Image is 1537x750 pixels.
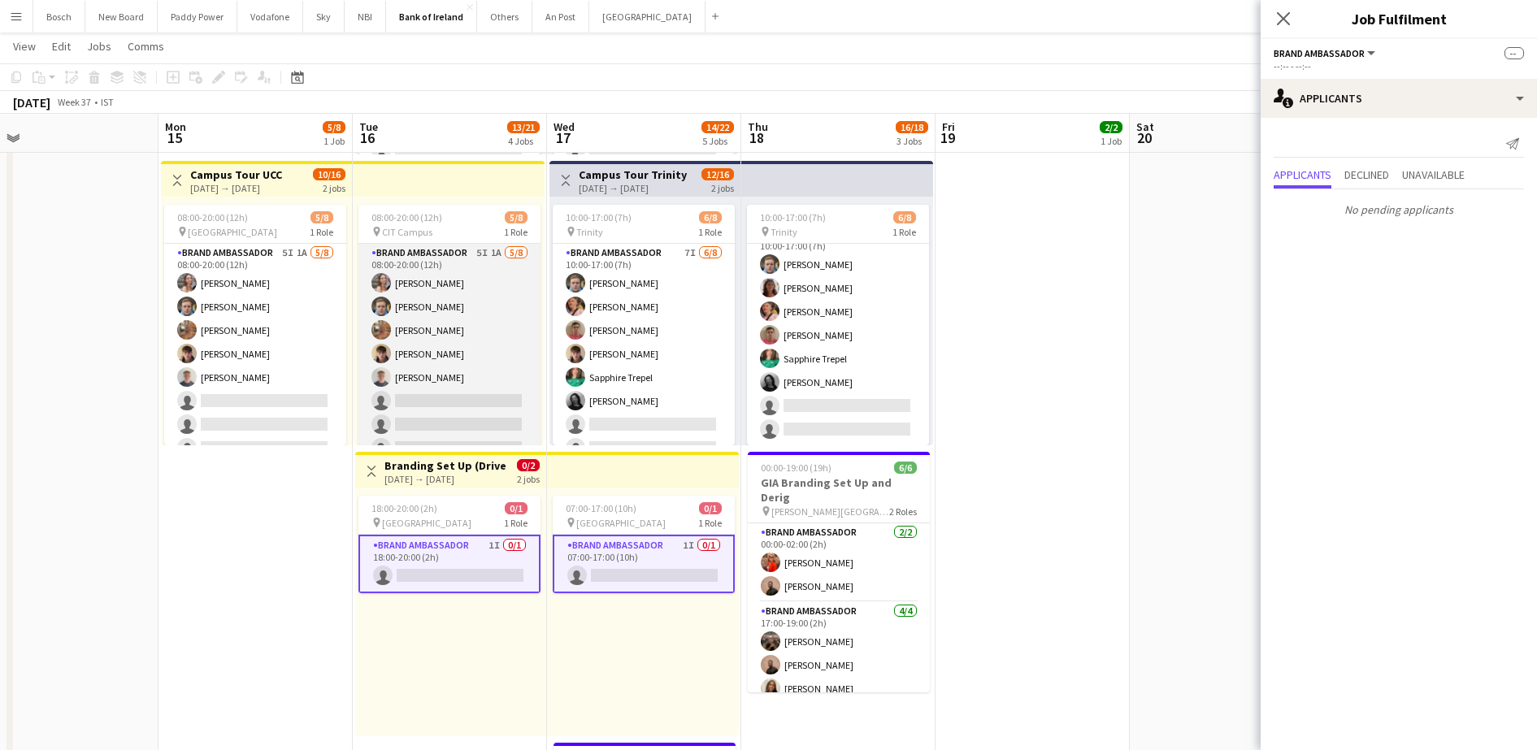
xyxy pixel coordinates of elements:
span: 5/8 [323,121,345,133]
span: 18 [745,128,768,147]
app-job-card: 18:00-20:00 (2h)0/1 [GEOGRAPHIC_DATA]1 RoleBrand Ambassador1I0/118:00-20:00 (2h) [358,496,541,593]
div: [DATE] [13,94,50,111]
a: Comms [121,36,171,57]
app-card-role: Brand Ambassador7I6/810:00-17:00 (7h)[PERSON_NAME][PERSON_NAME][PERSON_NAME][PERSON_NAME]Sapphire... [747,225,929,445]
span: 1 Role [698,226,722,238]
span: Unavailable [1402,169,1465,180]
span: 6/8 [893,211,916,223]
div: 1 Job [323,135,345,147]
div: 2 jobs [323,180,345,194]
div: 5 Jobs [702,135,733,147]
span: 20 [1134,128,1154,147]
span: 5/8 [505,211,528,223]
button: An Post [532,1,589,33]
app-card-role: Brand Ambassador5I1A5/808:00-20:00 (12h)[PERSON_NAME][PERSON_NAME][PERSON_NAME][PERSON_NAME][PERS... [358,244,541,464]
span: 16/18 [896,121,928,133]
span: 5/8 [310,211,333,223]
span: Brand Ambassador [1274,47,1365,59]
app-job-card: 08:00-20:00 (12h)5/8 [GEOGRAPHIC_DATA]1 RoleBrand Ambassador5I1A5/808:00-20:00 (12h)[PERSON_NAME]... [164,205,346,445]
div: 4 Jobs [508,135,539,147]
span: 12/16 [701,168,734,180]
div: [DATE] → [DATE] [190,182,282,194]
div: 1 Job [1101,135,1122,147]
a: Jobs [80,36,118,57]
button: Vodafone [237,1,303,33]
span: Edit [52,39,71,54]
app-card-role: Brand Ambassador7I6/810:00-17:00 (7h)[PERSON_NAME][PERSON_NAME][PERSON_NAME][PERSON_NAME]Sapphire... [553,244,735,464]
span: 1 Role [698,517,722,529]
span: Mon [165,119,186,134]
div: Applicants [1261,79,1537,118]
span: Jobs [87,39,111,54]
div: IST [101,96,114,108]
div: 3 Jobs [897,135,927,147]
div: 2 jobs [711,180,734,194]
span: 1 Role [504,226,528,238]
span: 0/1 [505,502,528,514]
div: [DATE] → [DATE] [579,182,687,194]
app-card-role: Brand Ambassador2/200:00-02:00 (2h)[PERSON_NAME][PERSON_NAME] [748,523,930,602]
span: 13/21 [507,121,540,133]
span: [GEOGRAPHIC_DATA] [188,226,277,238]
span: [GEOGRAPHIC_DATA] [382,517,471,529]
span: 08:00-20:00 (12h) [177,211,248,223]
span: 00:00-19:00 (19h) [761,462,831,474]
span: Trinity [771,226,797,238]
span: 0/1 [699,502,722,514]
span: 1 Role [892,226,916,238]
button: Paddy Power [158,1,237,33]
span: 18:00-20:00 (2h) [371,502,437,514]
div: [DATE] → [DATE] [384,473,506,485]
app-job-card: 07:00-17:00 (10h)0/1 [GEOGRAPHIC_DATA]1 RoleBrand Ambassador1I0/107:00-17:00 (10h) [553,496,735,593]
span: 14/22 [701,121,734,133]
app-card-role: Brand Ambassador5I1A5/808:00-20:00 (12h)[PERSON_NAME][PERSON_NAME][PERSON_NAME][PERSON_NAME][PERS... [164,244,346,464]
span: Tue [359,119,378,134]
h3: Branding Set Up (Driver) - Overnight [384,458,506,473]
span: Wed [554,119,575,134]
span: 07:00-17:00 (10h) [566,502,636,514]
button: New Board [85,1,158,33]
span: Comms [128,39,164,54]
span: 19 [940,128,955,147]
span: 16 [357,128,378,147]
span: 10/16 [313,168,345,180]
app-card-role: Brand Ambassador4/417:00-19:00 (2h)[PERSON_NAME][PERSON_NAME][PERSON_NAME] [748,602,930,728]
span: 17 [551,128,575,147]
span: Declined [1344,169,1389,180]
button: Brand Ambassador [1274,47,1378,59]
button: [GEOGRAPHIC_DATA] [589,1,706,33]
h3: Campus Tour UCC [190,167,282,182]
app-card-role: Brand Ambassador1I0/107:00-17:00 (10h) [553,535,735,593]
div: 10:00-17:00 (7h)6/8 Trinity1 RoleBrand Ambassador7I6/810:00-17:00 (7h)[PERSON_NAME][PERSON_NAME][... [747,205,929,445]
button: Others [477,1,532,33]
a: Edit [46,36,77,57]
span: Thu [748,119,768,134]
app-job-card: 10:00-17:00 (7h)6/8 Trinity1 RoleBrand Ambassador7I6/810:00-17:00 (7h)[PERSON_NAME][PERSON_NAME][... [553,205,735,445]
h3: GIA Branding Set Up and Derig [748,475,930,505]
span: 10:00-17:00 (7h) [566,211,632,223]
button: Sky [303,1,345,33]
span: [PERSON_NAME][GEOGRAPHIC_DATA] [771,505,889,518]
span: CIT Campus [382,226,432,238]
button: NBI [345,1,386,33]
a: View [7,36,42,57]
span: Trinity [576,226,603,238]
p: No pending applicants [1261,196,1537,223]
span: Applicants [1274,169,1331,180]
app-job-card: 00:00-19:00 (19h)6/6GIA Branding Set Up and Derig [PERSON_NAME][GEOGRAPHIC_DATA]2 RolesBrand Amba... [748,452,930,692]
span: 0/2 [517,459,540,471]
h3: Campus Tour Trinity [579,167,687,182]
span: 15 [163,128,186,147]
span: 10:00-17:00 (7h) [760,211,826,223]
app-job-card: 08:00-20:00 (12h)5/8 CIT Campus1 RoleBrand Ambassador5I1A5/808:00-20:00 (12h)[PERSON_NAME][PERSON... [358,205,541,445]
button: Bosch [33,1,85,33]
h3: Job Fulfilment [1261,8,1537,29]
span: 1 Role [504,517,528,529]
span: 6/6 [894,462,917,474]
span: 6/8 [699,211,722,223]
